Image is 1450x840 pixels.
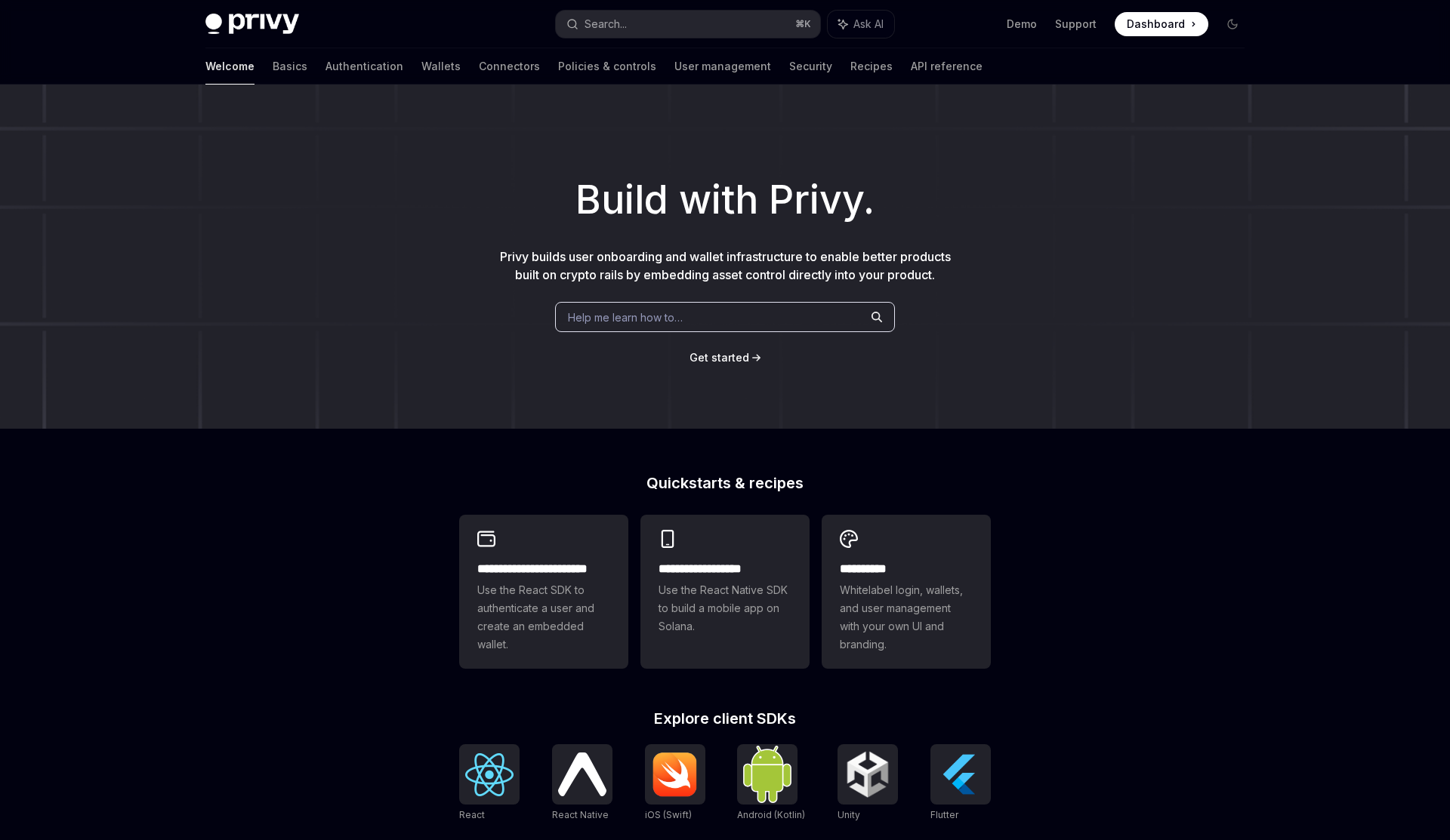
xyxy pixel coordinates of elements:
span: Get started [690,351,749,364]
span: iOS (Swift) [645,809,692,820]
span: Privy builds user onboarding and wallet infrastructure to enable better products built on crypto ... [500,249,951,282]
a: Demo [1007,17,1037,32]
span: Flutter [930,809,958,820]
span: Use the React SDK to authenticate a user and create an embedded wallet. [477,581,610,654]
span: Help me learn how to… [568,309,683,325]
a: Connectors [479,48,540,85]
a: API reference [911,48,983,85]
a: Dashboard [1115,12,1208,36]
a: **** *****Whitelabel login, wallets, and user management with your own UI and branding. [822,515,991,669]
div: Search... [585,15,627,33]
a: Security [789,48,832,85]
span: Unity [838,809,860,820]
a: Policies & controls [558,48,656,85]
a: Get started [690,350,749,365]
span: ⌘ K [795,18,811,30]
h2: Quickstarts & recipes [459,475,991,491]
button: Toggle dark mode [1220,12,1245,36]
a: Authentication [325,48,403,85]
a: React NativeReact Native [552,744,612,823]
a: **** **** **** ***Use the React Native SDK to build a mobile app on Solana. [640,515,810,669]
button: Ask AI [828,11,894,38]
a: Support [1055,17,1097,32]
button: Search...⌘K [556,11,820,38]
span: Whitelabel login, wallets, and user management with your own UI and branding. [840,581,973,654]
a: Wallets [421,48,461,85]
h2: Explore client SDKs [459,711,991,726]
a: ReactReact [459,744,520,823]
img: iOS (Swift) [651,752,699,797]
a: Android (Kotlin)Android (Kotlin) [737,744,805,823]
span: React Native [552,809,609,820]
a: Welcome [205,48,255,85]
img: Flutter [936,750,985,798]
a: Recipes [850,48,893,85]
a: iOS (Swift)iOS (Swift) [645,744,705,823]
img: Android (Kotlin) [743,746,791,802]
span: Use the React Native SDK to build a mobile app on Solana. [659,581,791,635]
a: UnityUnity [838,744,898,823]
a: User management [674,48,771,85]
img: React [465,753,514,796]
span: Android (Kotlin) [737,809,805,820]
a: FlutterFlutter [930,744,991,823]
span: Ask AI [853,17,884,32]
a: Basics [273,48,307,85]
span: React [459,809,485,820]
img: dark logo [205,14,299,35]
h1: Build with Privy. [24,171,1426,229]
img: Unity [844,750,892,798]
img: React Native [558,752,606,795]
span: Dashboard [1127,17,1185,32]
